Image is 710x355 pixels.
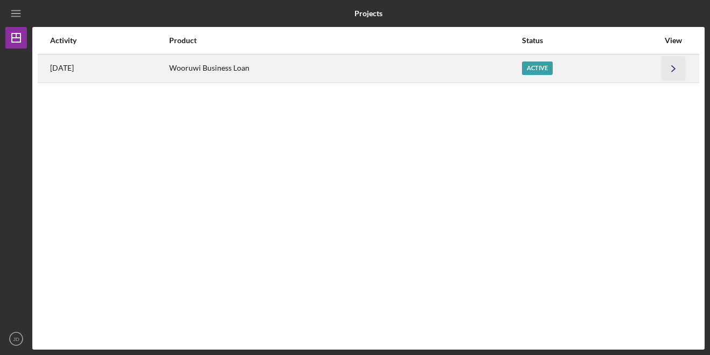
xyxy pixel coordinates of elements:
text: JD [13,336,19,342]
div: View [660,36,687,45]
div: Product [169,36,521,45]
div: Active [522,62,553,75]
div: Wooruwi Business Loan [169,55,521,82]
b: Projects [354,9,382,18]
div: Status [522,36,659,45]
button: JD [5,328,27,350]
time: 2025-01-16 01:14 [50,64,74,72]
div: Activity [50,36,168,45]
